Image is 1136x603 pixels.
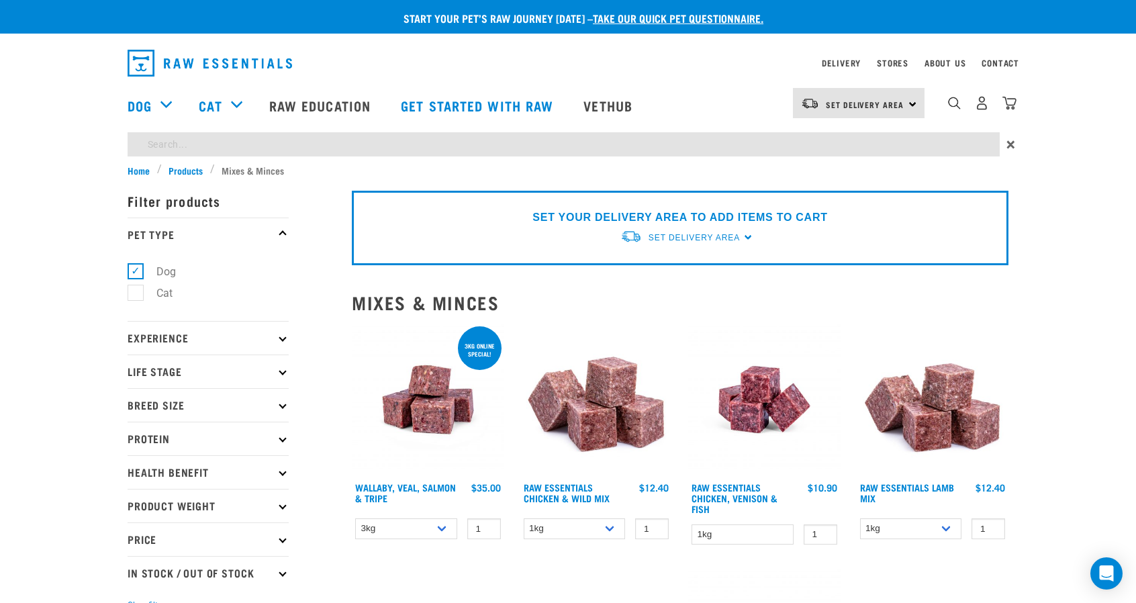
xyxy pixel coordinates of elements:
[128,163,150,177] span: Home
[925,60,965,65] a: About Us
[620,230,642,244] img: van-moving.png
[355,485,456,500] a: Wallaby, Veal, Salmon & Tripe
[128,132,1000,156] input: Search...
[199,95,222,115] a: Cat
[117,44,1019,82] nav: dropdown navigation
[128,422,289,455] p: Protein
[520,324,673,476] img: Pile Of Cubed Chicken Wild Meat Mix
[532,210,827,226] p: SET YOUR DELIVERY AREA TO ADD ITEMS TO CART
[593,15,763,21] a: take our quick pet questionnaire.
[458,336,502,364] div: 3kg online special!
[1002,96,1016,110] img: home-icon@2x.png
[128,355,289,388] p: Life Stage
[128,163,157,177] a: Home
[352,292,1008,313] h2: Mixes & Minces
[471,482,501,493] div: $35.00
[1090,557,1123,590] div: Open Intercom Messenger
[169,163,203,177] span: Products
[524,485,610,500] a: Raw Essentials Chicken & Wild Mix
[128,489,289,522] p: Product Weight
[975,96,989,110] img: user.png
[128,321,289,355] p: Experience
[982,60,1019,65] a: Contact
[635,518,669,539] input: 1
[692,485,777,511] a: Raw Essentials Chicken, Venison & Fish
[801,97,819,109] img: van-moving.png
[128,388,289,422] p: Breed Size
[135,285,178,301] label: Cat
[128,95,152,115] a: Dog
[972,518,1005,539] input: 1
[808,482,837,493] div: $10.90
[860,485,954,500] a: Raw Essentials Lamb Mix
[1006,132,1015,156] span: ×
[128,184,289,218] p: Filter products
[162,163,210,177] a: Products
[948,97,961,109] img: home-icon-1@2x.png
[976,482,1005,493] div: $12.40
[128,556,289,590] p: In Stock / Out Of Stock
[467,518,501,539] input: 1
[352,324,504,476] img: Wallaby Veal Salmon Tripe 1642
[804,524,837,545] input: 1
[128,522,289,556] p: Price
[826,102,904,107] span: Set Delivery Area
[387,79,570,132] a: Get started with Raw
[570,79,649,132] a: Vethub
[135,263,181,280] label: Dog
[639,482,669,493] div: $12.40
[128,455,289,489] p: Health Benefit
[128,163,1008,177] nav: breadcrumbs
[128,218,289,251] p: Pet Type
[688,324,841,476] img: Chicken Venison mix 1655
[128,50,292,77] img: Raw Essentials Logo
[857,324,1009,476] img: ?1041 RE Lamb Mix 01
[649,233,740,242] span: Set Delivery Area
[256,79,387,132] a: Raw Education
[877,60,908,65] a: Stores
[822,60,861,65] a: Delivery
